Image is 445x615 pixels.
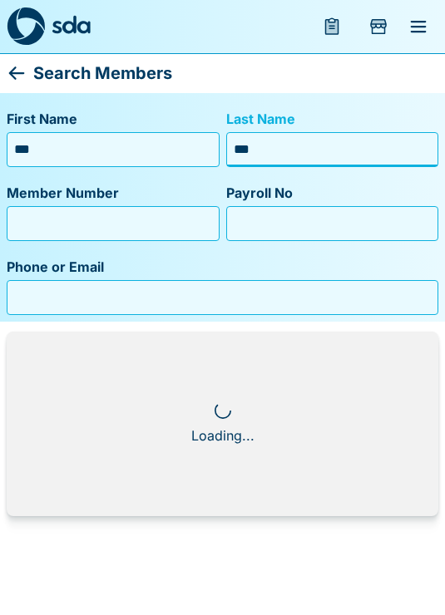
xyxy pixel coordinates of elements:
label: Payroll No [226,184,439,203]
button: Add Store Visit [358,7,398,47]
label: Member Number [7,184,220,203]
p: Search Members [33,60,172,86]
img: sda-logo-dark.svg [7,7,45,46]
button: menu [312,7,352,47]
img: sda-logotype.svg [52,15,91,34]
button: menu [398,7,438,47]
label: Phone or Email [7,258,438,277]
label: First Name [7,110,220,129]
label: Last Name [226,110,439,129]
div: Loading... [191,426,255,445]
